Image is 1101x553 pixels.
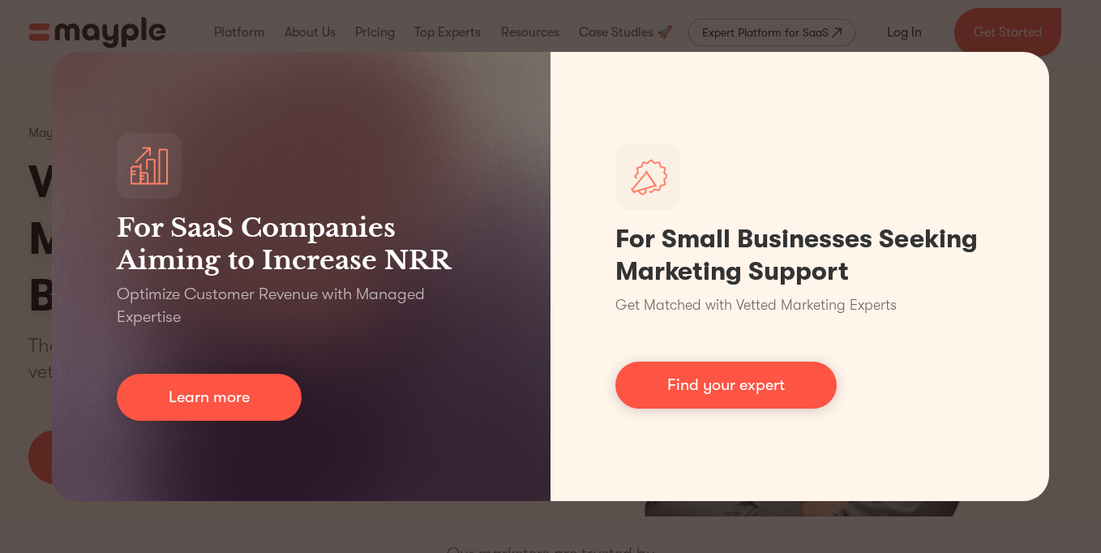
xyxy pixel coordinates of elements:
p: Optimize Customer Revenue with Managed Expertise [117,283,486,328]
a: Find your expert [615,362,837,409]
a: Learn more [117,374,302,421]
p: Get Matched with Vetted Marketing Experts [615,294,897,316]
h1: For Small Businesses Seeking Marketing Support [615,223,984,288]
h3: For SaaS Companies Aiming to Increase NRR [117,212,486,276]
